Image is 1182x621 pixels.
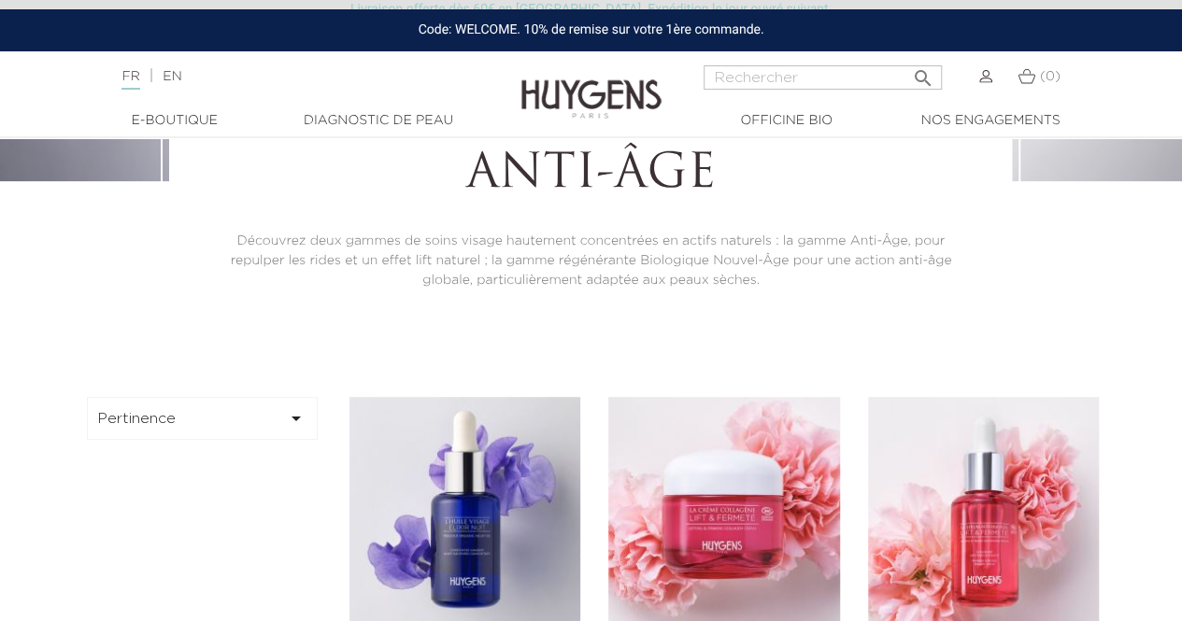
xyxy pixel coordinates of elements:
[87,397,319,440] button: Pertinence
[906,60,940,85] button: 
[704,65,942,90] input: Rechercher
[693,111,880,131] a: Officine Bio
[112,65,478,88] div: |
[897,111,1084,131] a: Nos engagements
[121,70,139,90] a: FR
[1040,70,1061,83] span: (0)
[221,232,961,290] p: Découvrez deux gammes de soins visage hautement concentrées en actifs naturels : la gamme Anti-Âg...
[285,111,472,131] a: Diagnostic de peau
[221,148,961,204] h1: Anti-Âge
[81,111,268,131] a: E-Boutique
[912,62,934,84] i: 
[521,49,662,121] img: Huygens
[163,70,181,83] a: EN
[285,407,307,430] i: 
